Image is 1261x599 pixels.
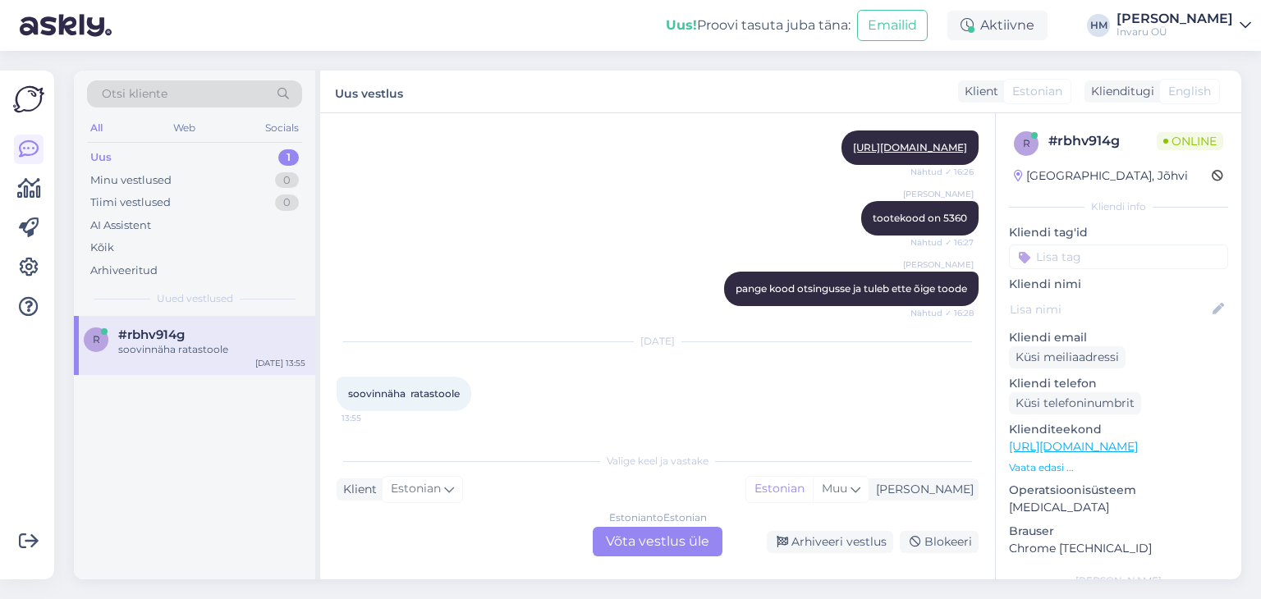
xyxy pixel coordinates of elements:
[1009,421,1228,438] p: Klienditeekond
[1048,131,1157,151] div: # rbhv914g
[1009,482,1228,499] p: Operatsioonisüsteem
[337,481,377,498] div: Klient
[1009,439,1138,454] a: [URL][DOMAIN_NAME]
[1009,224,1228,241] p: Kliendi tag'id
[822,481,847,496] span: Muu
[1084,83,1154,100] div: Klienditugi
[170,117,199,139] div: Web
[593,527,722,556] div: Võta vestlus üle
[1009,460,1228,475] p: Vaata edasi ...
[1009,199,1228,214] div: Kliendi info
[873,212,967,224] span: tootekood on 5360
[1117,12,1251,39] a: [PERSON_NAME]Invaru OÜ
[102,85,167,103] span: Otsi kliente
[666,16,851,35] div: Proovi tasuta juba täna:
[1009,499,1228,516] p: [MEDICAL_DATA]
[157,291,233,306] span: Uued vestlused
[1014,167,1188,185] div: [GEOGRAPHIC_DATA], Jõhvi
[93,333,100,345] span: r
[90,172,172,189] div: Minu vestlused
[90,263,158,279] div: Arhiveeritud
[337,334,979,349] div: [DATE]
[1023,137,1030,149] span: r
[391,480,441,498] span: Estonian
[335,80,403,103] label: Uus vestlus
[1168,83,1211,100] span: English
[910,236,974,249] span: Nähtud ✓ 16:27
[1009,574,1228,588] div: [PERSON_NAME]
[118,327,185,342] span: #rbhv914g
[1009,540,1228,557] p: Chrome [TECHNICAL_ID]
[87,117,106,139] div: All
[910,166,974,178] span: Nähtud ✓ 16:26
[13,84,44,115] img: Askly Logo
[118,342,305,357] div: soovinnäha ratastoole
[746,477,813,501] div: Estonian
[90,217,151,234] div: AI Assistent
[1009,276,1228,293] p: Kliendi nimi
[903,258,974,271] span: [PERSON_NAME]
[348,387,460,400] span: soovinnäha ratastoole
[278,149,299,166] div: 1
[666,17,697,33] b: Uus!
[910,307,974,319] span: Nähtud ✓ 16:28
[1117,12,1233,25] div: [PERSON_NAME]
[90,194,171,211] div: Tiimi vestlused
[1009,523,1228,540] p: Brauser
[275,194,299,211] div: 0
[903,188,974,200] span: [PERSON_NAME]
[90,240,114,256] div: Kõik
[1009,375,1228,392] p: Kliendi telefon
[609,510,707,525] div: Estonian to Estonian
[1157,132,1223,150] span: Online
[337,454,979,469] div: Valige keel ja vastake
[1009,245,1228,269] input: Lisa tag
[342,412,403,424] span: 13:55
[255,357,305,369] div: [DATE] 13:55
[1012,83,1062,100] span: Estonian
[1087,14,1110,37] div: HM
[1009,346,1126,368] div: Küsi meiliaadressi
[1117,25,1233,39] div: Invaru OÜ
[1010,300,1209,318] input: Lisa nimi
[1009,329,1228,346] p: Kliendi email
[90,149,112,166] div: Uus
[900,531,979,553] div: Blokeeri
[857,10,928,41] button: Emailid
[958,83,998,100] div: Klient
[947,11,1048,40] div: Aktiivne
[853,141,967,153] a: [URL][DOMAIN_NAME]
[1009,392,1141,414] div: Küsi telefoninumbrit
[262,117,302,139] div: Socials
[869,481,974,498] div: [PERSON_NAME]
[736,282,967,295] span: pange kood otsingusse ja tuleb ette õige toode
[275,172,299,189] div: 0
[767,531,893,553] div: Arhiveeri vestlus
